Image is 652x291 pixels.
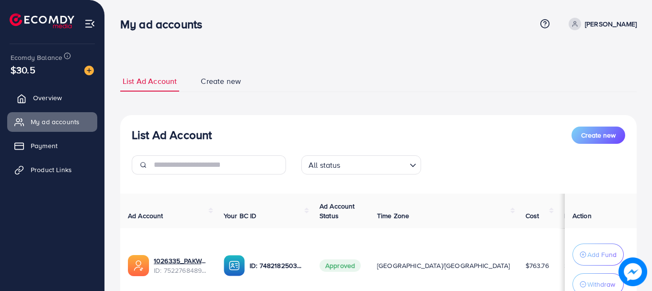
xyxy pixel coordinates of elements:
[7,136,97,155] a: Payment
[587,279,615,290] p: Withdraw
[307,158,343,172] span: All status
[224,255,245,276] img: ic-ba-acc.ded83a64.svg
[31,117,80,127] span: My ad accounts
[250,260,304,271] p: ID: 7482182503915372561
[33,93,62,103] span: Overview
[7,112,97,131] a: My ad accounts
[154,256,208,276] div: <span class='underline'>1026335_PAKWALL_1751531043864</span></br>7522768489221144593
[84,66,94,75] img: image
[581,130,616,140] span: Create new
[31,141,57,151] span: Payment
[565,18,637,30] a: [PERSON_NAME]
[132,128,212,142] h3: List Ad Account
[585,18,637,30] p: [PERSON_NAME]
[128,255,149,276] img: ic-ads-acc.e4c84228.svg
[320,201,355,221] span: Ad Account Status
[120,17,210,31] h3: My ad accounts
[377,211,409,221] span: Time Zone
[11,53,62,62] span: Ecomdy Balance
[7,88,97,107] a: Overview
[621,260,645,284] img: image
[343,156,406,172] input: Search for option
[11,63,35,77] span: $30.5
[31,165,72,175] span: Product Links
[377,261,510,270] span: [GEOGRAPHIC_DATA]/[GEOGRAPHIC_DATA]
[526,211,539,221] span: Cost
[128,211,163,221] span: Ad Account
[526,261,549,270] span: $763.76
[572,127,625,144] button: Create new
[84,18,95,29] img: menu
[572,244,624,266] button: Add Fund
[7,160,97,179] a: Product Links
[572,211,592,221] span: Action
[10,13,74,28] img: logo
[301,155,421,175] div: Search for option
[320,259,361,272] span: Approved
[201,76,241,87] span: Create new
[123,76,177,87] span: List Ad Account
[154,266,208,275] span: ID: 7522768489221144593
[224,211,257,221] span: Your BC ID
[587,249,617,260] p: Add Fund
[154,256,208,266] a: 1026335_PAKWALL_1751531043864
